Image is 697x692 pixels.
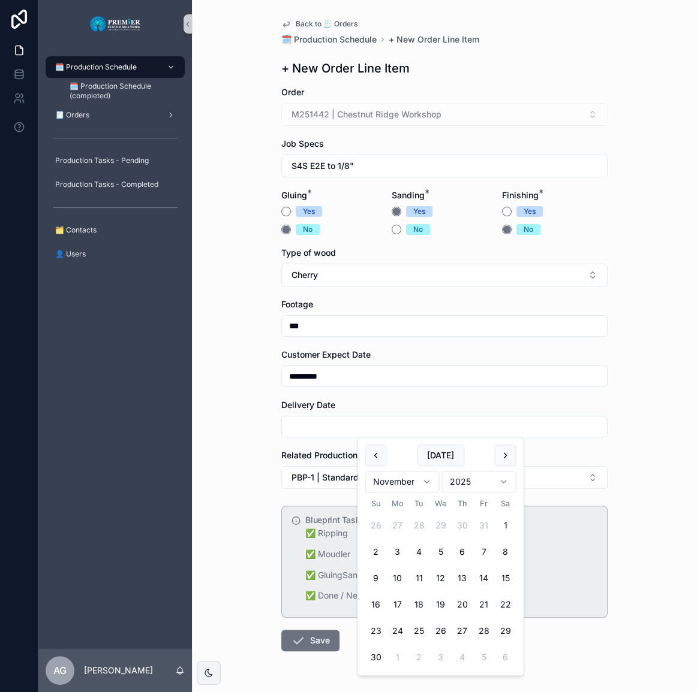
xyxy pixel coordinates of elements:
[46,104,185,126] a: 🧾 Orders
[494,541,516,563] button: Saturday, November 8th, 2025
[292,472,443,484] span: PBP-1 | Standard Production Blueprint
[473,646,494,668] button: Friday, December 5th, 2025
[60,80,185,102] a: 🗓️ Production Schedule (completed)
[451,620,473,642] button: Thursday, November 27th, 2025
[386,620,408,642] button: Monday, November 24th, 2025
[55,110,89,120] span: 🧾 Orders
[451,646,473,668] button: Thursday, December 4th, 2025
[281,34,377,46] a: 🗓️ Production Schedule
[281,155,608,177] button: Select Button
[303,206,315,217] div: Yes
[365,646,386,668] button: Sunday, November 30th, 2025
[46,174,185,195] a: Production Tasks - Completed
[386,594,408,615] button: Monday, November 17th, 2025
[281,138,324,149] span: Job Specs
[53,663,67,678] span: AG
[429,497,451,510] th: Wednesday
[46,150,185,171] a: Production Tasks - Pending
[408,497,429,510] th: Tuesday
[429,541,451,563] button: Wednesday, November 5th, 2025
[386,515,408,536] button: Monday, October 27th, 2025
[494,620,516,642] button: Saturday, November 29th, 2025
[365,567,386,589] button: Sunday, November 9th, 2025
[292,160,354,172] span: S4S E2E to 1/8"
[365,497,386,510] th: Sunday
[451,497,473,510] th: Thursday
[524,224,533,235] div: No
[305,527,597,540] p: ✅ Ripping
[281,190,307,200] span: Gluing
[305,589,597,603] p: ✅ Done / Needs Shipping
[473,620,494,642] button: Friday, November 28th, 2025
[281,264,608,286] button: Select Button
[84,664,153,676] p: [PERSON_NAME]
[281,630,340,651] button: Save
[408,594,429,615] button: Tuesday, November 18th, 2025
[305,569,597,582] p: ✅ GluingSandingFinishing
[305,516,597,524] h5: Blueprint Tasks
[429,567,451,589] button: Wednesday, November 12th, 2025
[281,299,313,309] span: Footage
[413,224,423,235] div: No
[305,527,597,603] div: ✅ Ripping ✅ Moudler ✅ GluingSandingFinishing ✅ Done / Needs Shipping
[494,594,516,615] button: Saturday, November 22nd, 2025
[451,594,473,615] button: Thursday, November 20th, 2025
[408,646,429,668] button: Tuesday, December 2nd, 2025
[365,594,386,615] button: Sunday, November 16th, 2025
[473,594,494,615] button: Friday, November 21st, 2025
[55,249,86,259] span: 👤 Users
[46,56,185,78] a: 🗓️ Production Schedule
[408,567,429,589] button: Tuesday, November 11th, 2025
[46,219,185,241] a: 🗂️ Contacts
[429,515,451,536] button: Wednesday, October 29th, 2025
[386,646,408,668] button: Monday, December 1st, 2025
[494,515,516,536] button: Saturday, November 1st, 2025
[429,646,451,668] button: Wednesday, December 3rd, 2025
[386,541,408,563] button: Monday, November 3rd, 2025
[365,497,516,668] table: November 2025
[386,497,408,510] th: Monday
[417,445,464,466] button: [DATE]
[408,515,429,536] button: Tuesday, October 28th, 2025
[281,60,410,77] h1: + New Order Line Item
[281,466,608,489] button: Select Button
[451,541,473,563] button: Thursday, November 6th, 2025
[281,87,304,97] span: Order
[55,156,149,165] span: Production Tasks - Pending
[386,567,408,589] button: Monday, November 10th, 2025
[392,190,425,200] span: Sanding
[524,206,536,217] div: Yes
[413,206,425,217] div: Yes
[46,243,185,265] a: 👤 Users
[303,224,313,235] div: No
[429,594,451,615] button: Wednesday, November 19th, 2025
[389,34,479,46] a: + New Order Line Item
[408,541,429,563] button: Tuesday, November 4th, 2025
[494,567,516,589] button: Saturday, November 15th, 2025
[365,620,386,642] button: Sunday, November 23rd, 2025
[473,515,494,536] button: Friday, October 31st, 2025
[473,541,494,563] button: Friday, November 7th, 2025
[281,349,371,359] span: Customer Expect Date
[70,81,173,101] span: 🗓️ Production Schedule (completed)
[55,180,158,189] span: Production Tasks - Completed
[502,190,539,200] span: Finishing
[429,620,451,642] button: Wednesday, November 26th, 2025
[281,247,336,258] span: Type of wood
[281,19,357,29] a: Back to 🧾 Orders
[55,62,137,72] span: 🗓️ Production Schedule
[365,515,386,536] button: Sunday, October 26th, 2025
[281,450,401,460] span: Related Production Blueprints
[55,225,97,235] span: 🗂️ Contacts
[494,646,516,668] button: Saturday, December 6th, 2025
[38,48,192,280] div: scrollable content
[365,541,386,563] button: Sunday, November 2nd, 2025
[296,19,357,29] span: Back to 🧾 Orders
[89,14,142,34] img: App logo
[292,269,318,281] span: Cherry
[494,497,516,510] th: Saturday
[451,515,473,536] button: Thursday, October 30th, 2025
[451,567,473,589] button: Thursday, November 13th, 2025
